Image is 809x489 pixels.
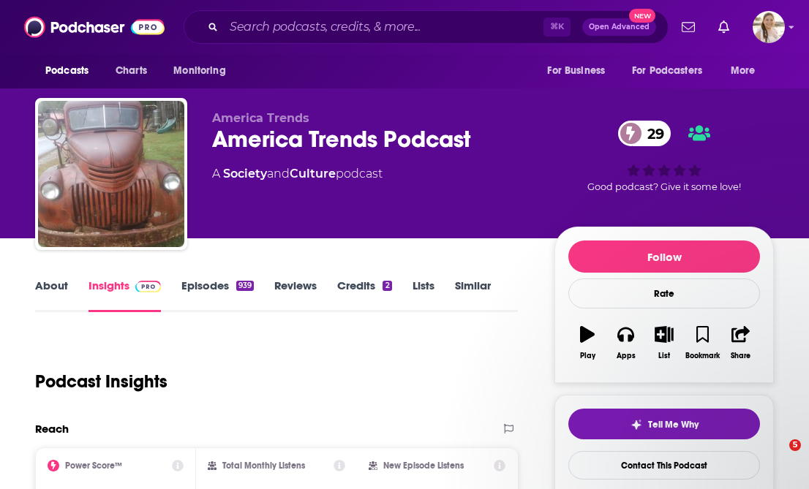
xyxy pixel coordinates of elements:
span: and [267,167,290,181]
img: Podchaser Pro [135,281,161,292]
button: Show profile menu [753,11,785,43]
button: open menu [537,57,623,85]
h2: Total Monthly Listens [222,460,305,471]
div: 2 [383,281,391,291]
span: Monitoring [173,61,225,81]
a: InsightsPodchaser Pro [89,278,161,312]
span: New [629,9,655,23]
iframe: Intercom live chat [759,439,794,474]
div: 939 [236,281,254,291]
span: Charts [116,61,147,81]
h2: Reach [35,422,69,436]
a: Similar [455,278,491,312]
a: Credits2 [337,278,391,312]
a: Lists [413,278,434,312]
span: ⌘ K [543,18,571,37]
button: Open AdvancedNew [582,18,656,36]
h2: New Episode Listens [383,460,464,471]
input: Search podcasts, credits, & more... [224,15,543,39]
div: Search podcasts, credits, & more... [184,10,669,44]
h2: Power Score™ [65,460,122,471]
a: Charts [106,57,156,85]
div: A podcast [212,165,383,183]
span: 5 [789,439,801,451]
span: 29 [633,121,671,146]
button: open menu [163,57,244,85]
a: Culture [290,167,336,181]
img: User Profile [753,11,785,43]
button: open menu [35,57,108,85]
img: Podchaser - Follow, Share and Rate Podcasts [24,13,165,41]
img: America Trends Podcast [38,101,184,247]
a: 29 [618,121,671,146]
button: open menu [622,57,723,85]
span: For Podcasters [632,61,702,81]
div: 29Good podcast? Give it some love! [554,111,774,202]
span: Podcasts [45,61,89,81]
h1: Podcast Insights [35,371,168,393]
a: Contact This Podcast [568,451,760,479]
a: Reviews [274,278,317,312]
span: For Business [547,61,605,81]
a: About [35,278,68,312]
span: More [731,61,756,81]
a: Show notifications dropdown [676,15,701,39]
a: Episodes939 [181,278,254,312]
span: Logged in as acquavie [753,11,785,43]
a: Show notifications dropdown [712,15,735,39]
span: Open Advanced [589,23,650,31]
button: open menu [720,57,774,85]
span: America Trends [212,111,309,125]
a: Society [223,167,267,181]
